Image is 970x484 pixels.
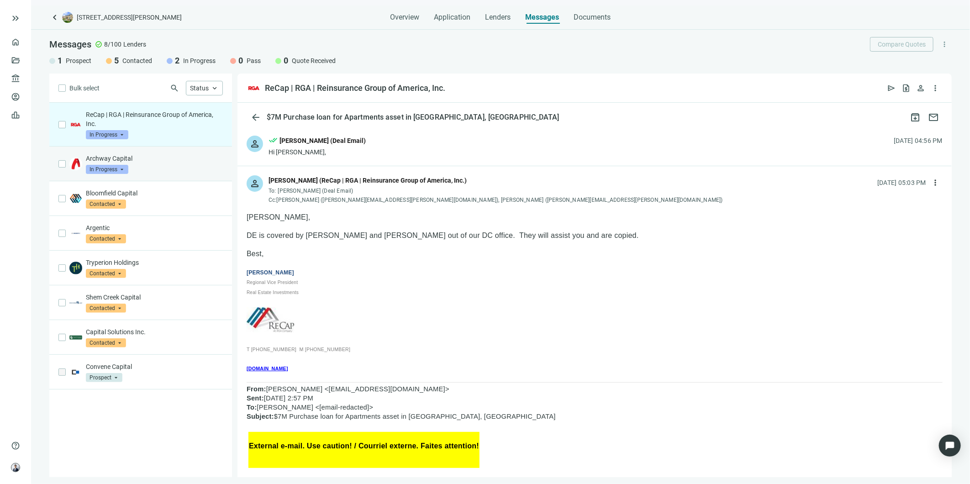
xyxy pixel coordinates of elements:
[10,13,21,24] button: keyboard_double_arrow_right
[485,13,511,22] span: Lenders
[279,136,366,146] div: [PERSON_NAME] (Deal Email)
[278,188,353,194] span: [PERSON_NAME] (Deal Email)
[269,175,467,185] div: [PERSON_NAME] (ReCap | RGA | Reinsurance Group of America, Inc.)
[269,136,278,147] span: done_all
[884,81,899,95] button: send
[66,56,91,65] span: Prospect
[284,55,288,66] span: 0
[292,56,336,65] span: Quote Received
[910,112,921,123] span: archive
[49,39,91,50] span: Messages
[86,110,223,128] p: ReCap | RGA | Reinsurance Group of America, Inc.
[69,366,82,379] img: 31c32400-31ef-4cfb-b5cf-71df2757d258
[269,187,723,195] div: To:
[190,84,209,92] span: Status
[247,56,261,65] span: Pass
[877,178,926,188] div: [DATE] 05:03 PM
[69,83,100,93] span: Bulk select
[62,12,73,23] img: deal-logo
[175,55,179,66] span: 2
[86,154,223,163] p: Archway Capital
[894,136,943,146] div: [DATE] 04:56 PM
[95,41,102,48] span: check_circle
[114,55,119,66] span: 5
[916,84,925,93] span: person
[86,269,126,278] span: Contacted
[86,304,126,313] span: Contacted
[69,118,82,131] img: 8f46ff4e-3980-47c9-8f89-c6462f6ea58f
[170,84,179,93] span: search
[58,55,62,66] span: 1
[86,189,223,198] p: Bloomfield Capital
[86,327,223,337] p: Capital Solutions Inc.
[86,200,126,209] span: Contacted
[906,108,924,126] button: archive
[11,441,20,450] span: help
[574,13,611,22] span: Documents
[265,83,445,94] div: ReCap | RGA | Reinsurance Group of America, Inc.
[86,373,122,382] span: Prospect
[77,13,182,22] span: [STREET_ADDRESS][PERSON_NAME]
[49,12,60,23] a: keyboard_arrow_left
[86,338,126,347] span: Contacted
[928,112,939,123] span: mail
[269,196,723,204] div: Cc: [PERSON_NAME] ([PERSON_NAME][EMAIL_ADDRESS][PERSON_NAME][DOMAIN_NAME]), [PERSON_NAME] ([PERSO...
[247,81,261,95] img: 8f46ff4e-3980-47c9-8f89-c6462f6ea58f
[86,258,223,267] p: Tryperion Holdings
[122,56,152,65] span: Contacted
[69,192,82,205] img: 551c5464-61c6-45c0-929c-7ab44fa3cd90
[69,262,82,274] img: ecea4647-36fe-4e82-8aab-6937313b83ac
[69,158,82,170] img: 37bf931d-942b-4e44-99fb-0f8919a1c81a
[937,37,952,52] button: more_vert
[183,56,216,65] span: In Progress
[11,463,20,472] img: avatar
[86,165,128,174] span: In Progress
[69,331,82,344] img: 415133d3-aa46-4756-b3af-560e70600fb2.png
[265,113,561,122] div: $7M Purchase loan for Apartments asset in [GEOGRAPHIC_DATA], [GEOGRAPHIC_DATA]
[901,84,911,93] span: request_quote
[86,130,128,139] span: In Progress
[939,435,961,457] div: Open Intercom Messenger
[86,223,223,232] p: Argentic
[924,108,943,126] button: mail
[931,84,940,93] span: more_vert
[249,138,260,149] span: person
[238,55,243,66] span: 0
[434,13,471,22] span: Application
[69,227,82,240] img: c7652aa0-7a0e-4b45-9ad1-551f88ce4c3e
[11,74,17,83] span: account_balance
[928,81,943,95] button: more_vert
[526,13,559,21] span: Messages
[269,147,366,157] div: Hi [PERSON_NAME],
[870,37,933,52] button: Compare Quotes
[940,40,949,48] span: more_vert
[899,81,913,95] button: request_quote
[390,13,420,22] span: Overview
[247,108,265,126] button: arrow_back
[931,178,940,187] span: more_vert
[86,234,126,243] span: Contacted
[86,362,223,371] p: Convene Capital
[250,112,261,123] span: arrow_back
[249,178,260,189] span: person
[887,84,896,93] span: send
[211,84,219,92] span: keyboard_arrow_up
[913,81,928,95] button: person
[86,293,223,302] p: Shem Creek Capital
[69,296,82,309] img: a66782bd-e828-413a-8d75-a3fa46026ad3
[928,175,943,190] button: more_vert
[123,40,146,49] span: Lenders
[104,40,121,49] span: 8/100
